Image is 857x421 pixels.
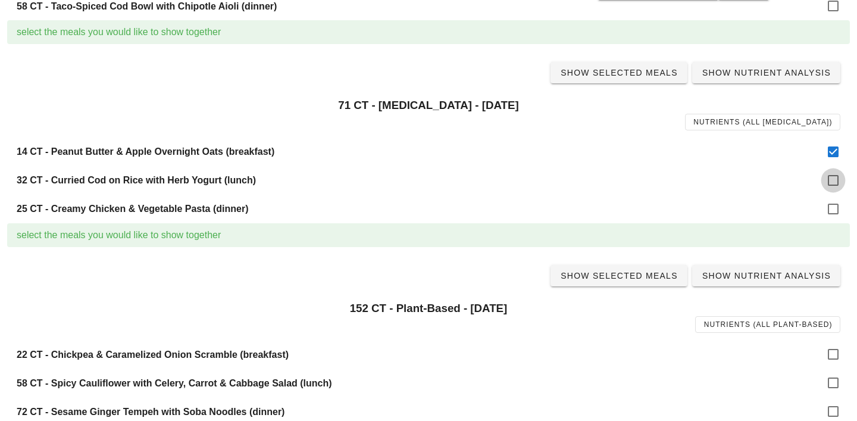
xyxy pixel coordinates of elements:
span: Show Selected Meals [560,68,678,77]
div: select the meals you would like to show together [17,25,840,39]
span: Show Nutrient Analysis [702,68,831,77]
h4: 72 CT - Sesame Ginger Tempeh with Soba Noodles (dinner) [17,406,817,417]
h4: 25 CT - Creamy Chicken & Vegetable Pasta (dinner) [17,203,817,214]
a: Nutrients (all Plant-Based) [695,316,840,333]
div: select the meals you would like to show together [17,228,840,242]
h3: 71 CT - [MEDICAL_DATA] - [DATE] [17,99,840,112]
h4: 58 CT - Spicy Cauliflower with Celery, Carrot & Cabbage Salad (lunch) [17,378,817,389]
a: Nutrients (all [MEDICAL_DATA]) [685,114,840,130]
a: Show Selected Meals [551,265,687,286]
h4: 32 CT - Curried Cod on Rice with Herb Yogurt (lunch) [17,174,817,186]
span: Nutrients (all [MEDICAL_DATA]) [693,118,832,126]
h4: 14 CT - Peanut Butter & Apple Overnight Oats (breakfast) [17,146,817,157]
h4: 58 CT - Taco-Spiced Cod Bowl with Chipotle Aioli (dinner) [17,1,817,12]
span: Show Nutrient Analysis [702,271,831,280]
h4: 22 CT - Chickpea & Caramelized Onion Scramble (breakfast) [17,349,817,360]
span: Show Selected Meals [560,271,678,280]
a: Show Selected Meals [551,62,687,83]
a: Show Nutrient Analysis [692,62,840,83]
h3: 152 CT - Plant-Based - [DATE] [17,302,840,315]
span: Nutrients (all Plant-Based) [703,320,833,329]
a: Show Nutrient Analysis [692,265,840,286]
